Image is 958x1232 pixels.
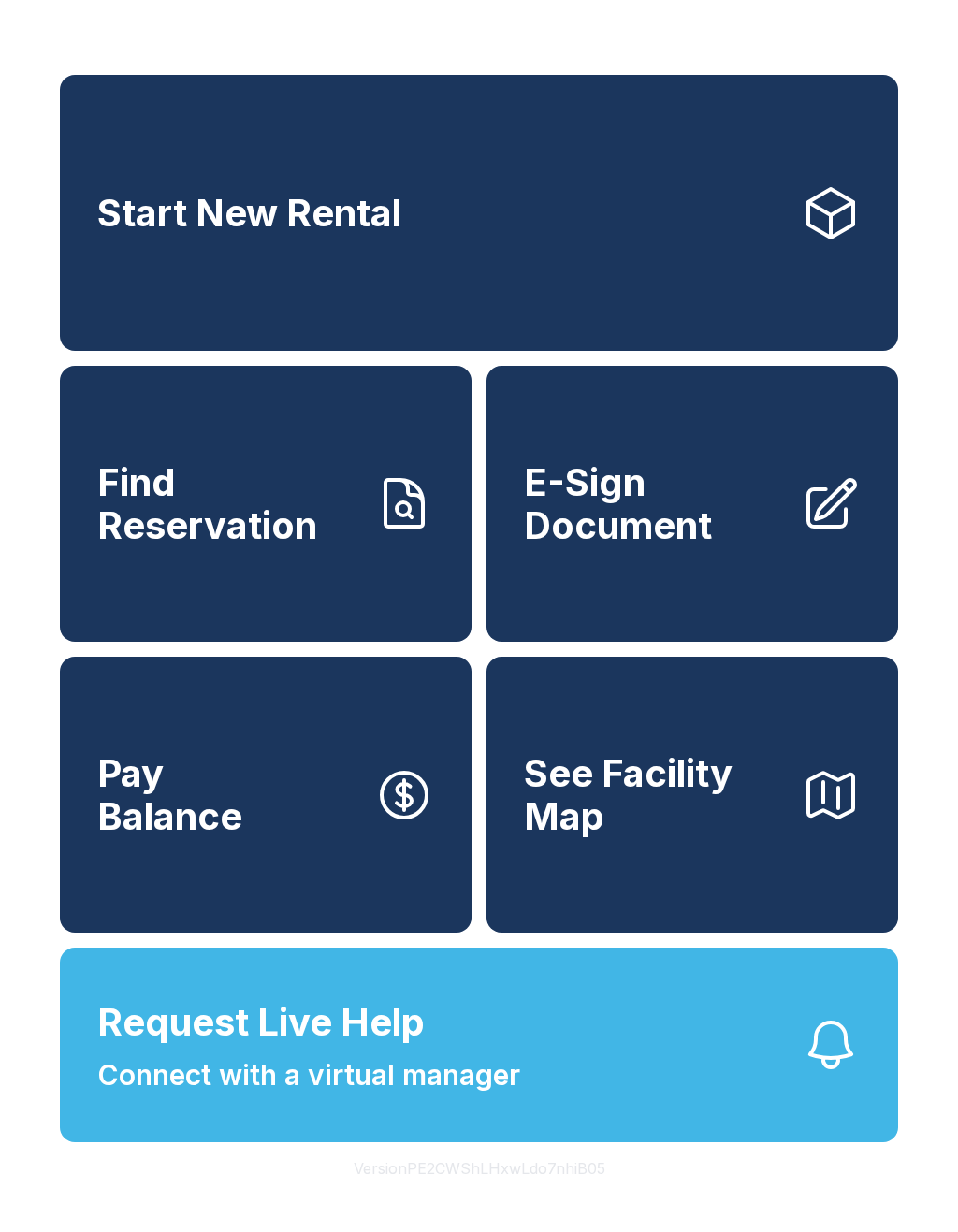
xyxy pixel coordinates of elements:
[97,994,425,1051] span: Request Live Help
[60,657,472,933] a: PayBalance
[97,192,401,235] span: Start New Rental
[524,461,786,546] span: E-Sign Document
[97,1054,520,1096] span: Connect with a virtual manager
[486,657,898,933] button: See Facility Map
[486,366,898,642] a: E-Sign Document
[60,948,898,1142] button: Request Live HelpConnect with a virtual manager
[97,752,242,837] span: Pay Balance
[524,752,786,837] span: See Facility Map
[60,75,898,351] a: Start New Rental
[97,461,359,546] span: Find Reservation
[339,1142,620,1195] button: VersionPE2CWShLHxwLdo7nhiB05
[60,366,472,642] a: Find Reservation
